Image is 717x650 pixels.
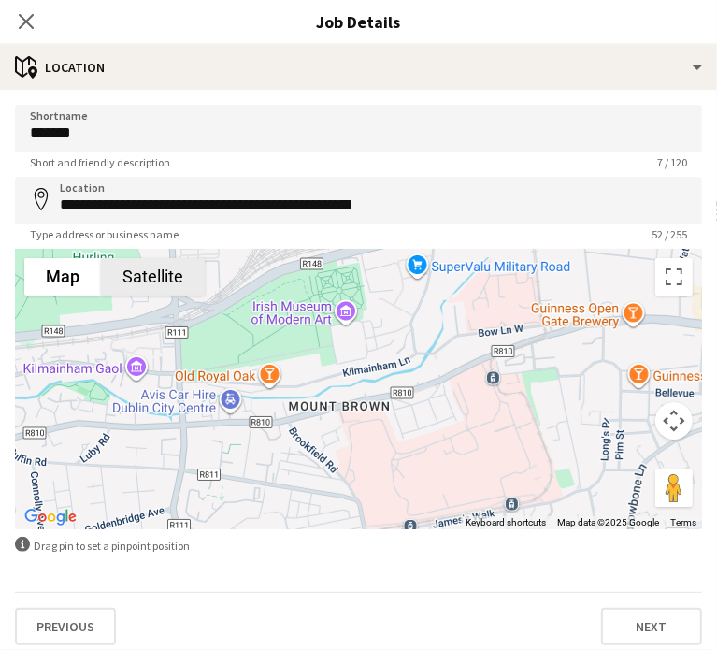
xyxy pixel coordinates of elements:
span: Short and friendly description [15,155,185,169]
button: Show satellite imagery [101,258,205,296]
a: Open this area in Google Maps (opens a new window) [20,505,81,529]
button: Next [601,608,702,645]
img: Google [20,505,81,529]
button: Previous [15,608,116,645]
span: 52 / 255 [637,227,702,241]
span: Map data ©2025 Google [557,517,659,527]
button: Show street map [24,258,101,296]
button: Drag Pegman onto the map to open Street View [655,469,693,507]
button: Map camera controls [655,402,693,440]
span: Type address or business name [15,227,194,241]
button: Toggle fullscreen view [655,258,693,296]
div: Drag pin to set a pinpoint position [15,537,702,555]
a: Terms [670,517,696,527]
span: 7 / 120 [642,155,702,169]
button: Keyboard shortcuts [466,516,546,529]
